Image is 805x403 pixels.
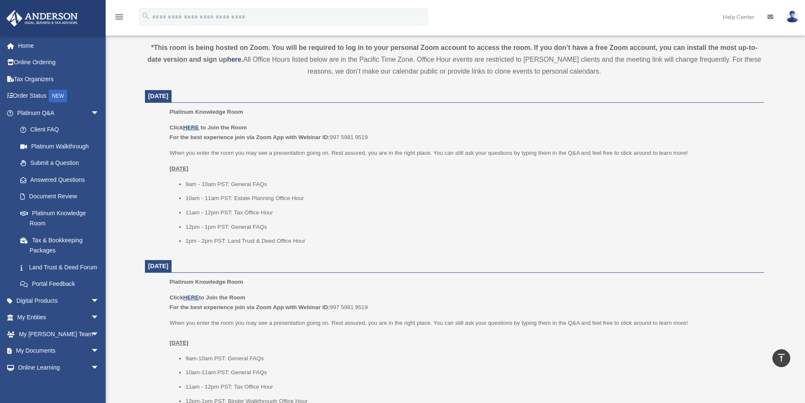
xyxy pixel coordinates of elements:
a: Home [6,37,112,54]
b: For the best experience join via Zoom App with Webinar ID: [169,134,330,140]
span: [DATE] [148,263,169,269]
span: arrow_drop_down [91,292,108,310]
li: 11am - 12pm PST: Tax Office Hour [186,208,758,218]
b: Click to Join the Room [169,294,245,301]
a: Land Trust & Deed Forum [12,259,112,276]
li: 9am-10am PST: General FAQs [186,354,758,364]
li: 1pm - 2pm PST: Land Trust & Deed Office Hour [186,236,758,246]
strong: *This room is being hosted on Zoom. You will be required to log in to your personal Zoom account ... [147,44,758,63]
a: Tax Organizers [6,71,112,88]
p: 997 5981 9519 [169,293,758,313]
a: Platinum Walkthrough [12,138,112,155]
li: 10am - 11am PST: Estate Planning Office Hour [186,193,758,203]
i: menu [114,12,124,22]
b: Click [169,124,200,131]
b: For the best experience join via Zoom App with Webinar ID: [169,304,330,310]
a: Order StatusNEW [6,88,112,105]
a: Submit a Question [12,155,112,172]
img: Anderson Advisors Platinum Portal [4,10,80,27]
li: 12pm - 1pm PST: General FAQs [186,222,758,232]
a: HERE [183,124,199,131]
i: vertical_align_top [776,353,786,363]
p: When you enter the room you may see a presentation going on. Rest assured, you are in the right p... [169,318,758,348]
p: When you enter the room you may see a presentation going on. Rest assured, you are in the right p... [169,148,758,158]
div: NEW [49,90,67,102]
p: 997 5981 9519 [169,123,758,143]
a: Online Learningarrow_drop_down [6,359,112,376]
a: Tax & Bookkeeping Packages [12,232,112,259]
span: arrow_drop_down [91,309,108,326]
u: [DATE] [169,340,188,346]
li: 9am - 10am PST: General FAQs [186,179,758,189]
strong: . [241,56,243,63]
a: Platinum Knowledge Room [12,205,108,232]
a: Online Ordering [6,54,112,71]
li: 11am - 12pm PST: Tax Office Hour [186,382,758,392]
span: [DATE] [148,93,169,99]
a: here [227,56,241,63]
a: Platinum Q&Aarrow_drop_down [6,104,112,121]
span: arrow_drop_down [91,326,108,343]
span: Platinum Knowledge Room [169,109,243,115]
div: All Office Hours listed below are in the Pacific Time Zone. Office Hour events are restricted to ... [145,42,764,77]
span: arrow_drop_down [91,343,108,360]
u: [DATE] [169,165,188,172]
span: arrow_drop_down [91,359,108,376]
a: Answered Questions [12,171,112,188]
a: Portal Feedback [12,276,112,293]
a: Digital Productsarrow_drop_down [6,292,112,309]
i: search [141,11,150,21]
span: Platinum Knowledge Room [169,279,243,285]
a: My Documentsarrow_drop_down [6,343,112,359]
a: My Entitiesarrow_drop_down [6,309,112,326]
a: Client FAQ [12,121,112,138]
a: Document Review [12,188,112,205]
span: arrow_drop_down [91,104,108,122]
img: User Pic [786,11,799,23]
b: to Join the Room [201,124,247,131]
li: 10am-11am PST: General FAQs [186,367,758,378]
a: HERE [183,294,199,301]
a: My [PERSON_NAME] Teamarrow_drop_down [6,326,112,343]
a: vertical_align_top [772,349,790,367]
a: menu [114,15,124,22]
